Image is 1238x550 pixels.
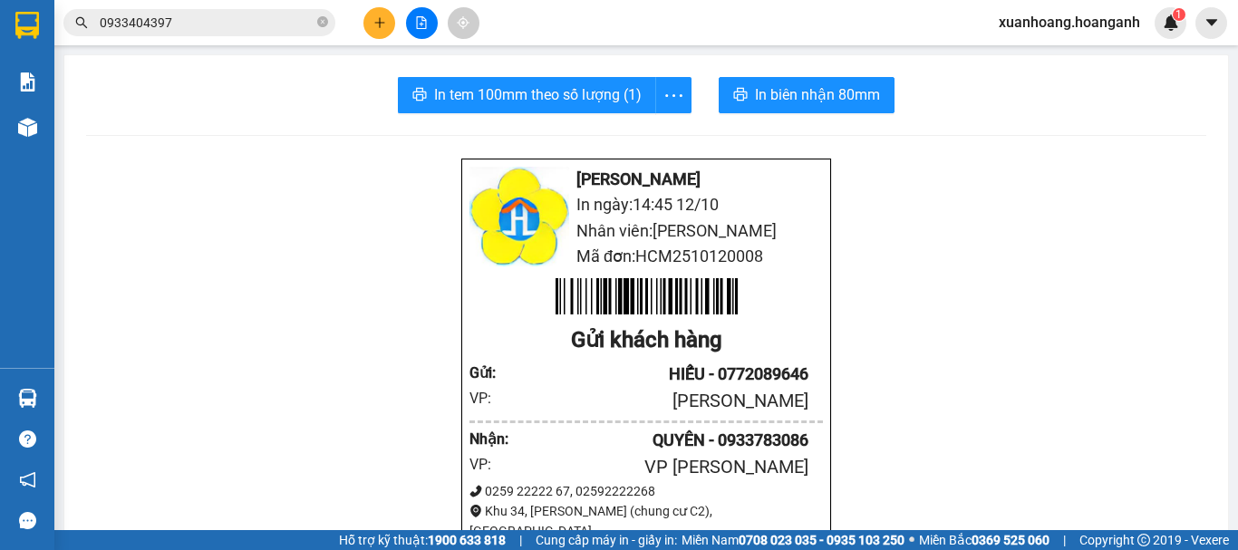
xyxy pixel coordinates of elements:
[19,430,36,448] span: question-circle
[1175,8,1182,21] span: 1
[656,84,691,107] span: more
[469,501,823,541] div: Khu 34, [PERSON_NAME] (chung cư C2), [GEOGRAPHIC_DATA]
[469,387,514,410] div: VP:
[100,13,314,33] input: Tìm tên, số ĐT hoặc mã đơn
[655,77,692,113] button: more
[514,428,808,453] div: QUYÊN - 0933783086
[406,7,438,39] button: file-add
[984,11,1155,34] span: xuanhoang.hoanganh
[469,218,823,244] li: Nhân viên: [PERSON_NAME]
[373,16,386,29] span: plus
[457,16,469,29] span: aim
[1173,8,1185,21] sup: 1
[317,14,328,32] span: close-circle
[18,389,37,408] img: warehouse-icon
[412,87,427,104] span: printer
[719,77,895,113] button: printerIn biên nhận 80mm
[15,12,39,39] img: logo-vxr
[514,387,808,415] div: [PERSON_NAME]
[469,323,823,358] div: Gửi khách hàng
[398,77,656,113] button: printerIn tem 100mm theo số lượng (1)
[919,530,1049,550] span: Miền Bắc
[75,16,88,29] span: search
[18,118,37,137] img: warehouse-icon
[469,192,823,217] li: In ngày: 14:45 12/10
[682,530,904,550] span: Miền Nam
[317,16,328,27] span: close-circle
[519,530,522,550] span: |
[469,167,569,266] img: logo.jpg
[428,533,506,547] strong: 1900 633 818
[339,530,506,550] span: Hỗ trợ kỹ thuật:
[469,453,514,476] div: VP:
[469,244,823,269] li: Mã đơn: HCM2510120008
[19,471,36,488] span: notification
[18,72,37,92] img: solution-icon
[514,453,808,481] div: VP [PERSON_NAME]
[1204,14,1220,31] span: caret-down
[415,16,428,29] span: file-add
[514,362,808,387] div: HIẾU - 0772089646
[448,7,479,39] button: aim
[1195,7,1227,39] button: caret-down
[1063,530,1066,550] span: |
[755,83,880,106] span: In biên nhận 80mm
[469,362,514,384] div: Gửi :
[972,533,1049,547] strong: 0369 525 060
[739,533,904,547] strong: 0708 023 035 - 0935 103 250
[19,512,36,529] span: message
[909,536,914,544] span: ⚪️
[536,530,677,550] span: Cung cấp máy in - giấy in:
[1137,534,1150,546] span: copyright
[469,505,482,517] span: environment
[469,428,514,450] div: Nhận :
[469,485,482,497] span: phone
[469,167,823,192] li: [PERSON_NAME]
[363,7,395,39] button: plus
[1163,14,1179,31] img: icon-new-feature
[469,481,823,501] div: 0259 22222 67, 02592222268
[733,87,748,104] span: printer
[434,83,642,106] span: In tem 100mm theo số lượng (1)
